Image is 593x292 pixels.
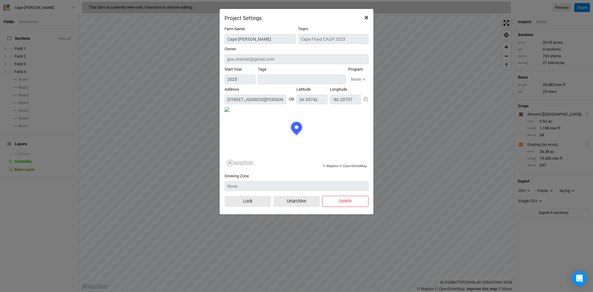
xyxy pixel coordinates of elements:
label: Start Year [225,67,242,72]
a: © OpenStreetMap [339,164,367,168]
button: Unarchive [273,196,320,207]
button: Close [360,9,373,26]
input: jpw.chemist@gmail.com [225,55,368,64]
button: Delete [322,196,368,207]
label: Team [298,26,308,32]
label: Program [348,67,363,72]
label: Address [225,87,239,92]
div: None [351,76,361,83]
label: Longitude [330,87,347,92]
span: × [364,13,368,22]
button: Copy [363,97,368,102]
label: Farm Name [225,26,245,32]
label: Latitude [296,87,311,92]
label: Owner [225,46,236,52]
input: Start Year [225,75,255,84]
label: Growing Zone [225,173,249,179]
div: Open Intercom Messenger [572,271,587,286]
a: © Mapbox [323,164,339,168]
input: Longitude [330,95,361,104]
a: Mapbox logo [226,159,254,167]
button: None [348,75,368,84]
label: Tags [258,67,267,72]
input: Latitude [296,95,327,104]
h2: Project Settings [225,15,262,21]
button: Lock [225,196,271,207]
input: Cape Floyd CAGP 2025 [298,34,368,44]
input: Project/Farm Name [225,34,296,44]
input: None [225,181,368,191]
div: OR [289,92,294,102]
